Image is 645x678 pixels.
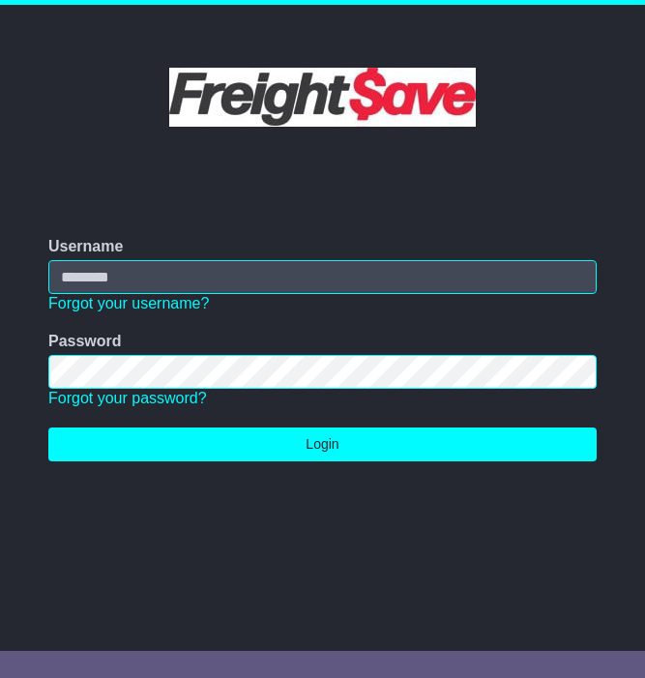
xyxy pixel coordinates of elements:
[169,68,476,127] img: Freight Save
[48,332,122,350] label: Password
[48,237,123,255] label: Username
[48,427,597,461] button: Login
[48,295,209,311] a: Forgot your username?
[48,390,207,406] a: Forgot your password?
